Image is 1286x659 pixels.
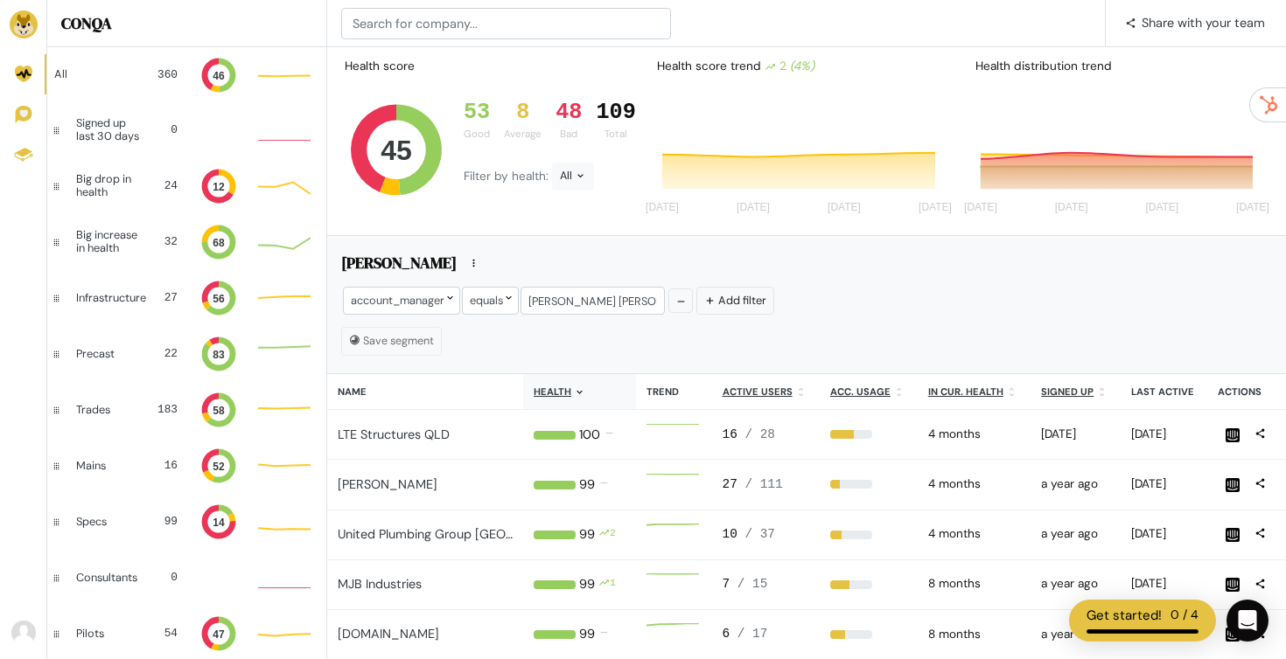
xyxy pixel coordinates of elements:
[830,385,891,398] u: Acc. Usage
[928,475,1020,493] div: 2025-05-04 10:00pm
[150,625,178,642] div: 54
[10,10,38,38] img: Brand
[744,527,775,541] span: / 37
[47,494,326,550] a: Specs 99 14
[1041,426,1110,443] div: 2025-02-26 11:07am
[1041,385,1094,398] u: Signed up
[150,401,178,418] div: 183
[723,525,809,545] div: 10
[830,480,907,489] div: 24%
[150,66,178,83] div: 360
[765,58,814,75] div: 2
[579,625,595,644] div: 99
[61,14,312,33] h5: CONQA
[723,475,809,495] div: 27
[47,438,326,494] a: Mains 16 52
[723,625,809,644] div: 6
[464,100,490,126] div: 53
[159,233,178,250] div: 32
[737,202,770,214] tspan: [DATE]
[1171,606,1199,626] div: 0 / 4
[76,572,137,584] div: Consultants
[1041,626,1110,643] div: 2024-05-31 05:58am
[160,121,178,138] div: 0
[76,117,146,142] div: Signed up last 30 days
[723,385,793,398] u: Active users
[338,626,439,642] a: [DOMAIN_NAME]
[338,427,450,442] a: LTE Structures QLD
[723,575,809,594] div: 7
[636,374,711,410] th: Trend
[744,477,782,491] span: / 111
[1227,600,1269,642] div: Open Intercom Messenger
[552,163,594,191] div: All
[47,550,326,606] a: Consultants 0
[160,289,178,306] div: 27
[579,426,600,445] div: 100
[928,525,1020,543] div: 2025-05-04 10:00pm
[1131,475,1197,493] div: 2025-08-25 06:35pm
[928,426,1020,443] div: 2025-04-27 10:00pm
[150,457,178,474] div: 16
[76,292,146,304] div: Infrastructure
[47,214,326,270] a: Big increase in health 32 68
[150,513,178,530] div: 99
[327,374,523,410] th: Name
[1055,202,1088,214] tspan: [DATE]
[1041,475,1110,493] div: 2024-05-15 11:24am
[157,177,178,194] div: 24
[76,628,136,640] div: Pilots
[928,626,1020,643] div: 2025-01-12 10:00pm
[1131,525,1197,543] div: 2025-08-25 06:15pm
[830,630,907,639] div: 35%
[76,173,143,198] div: Big drop in health
[151,569,178,586] div: 0
[646,202,679,214] tspan: [DATE]
[464,127,490,142] div: Good
[462,287,519,314] div: equals
[343,287,460,314] div: account_manager
[341,327,442,355] button: Save segment
[1121,374,1207,410] th: Last active
[47,102,326,158] a: Signed up last 30 days 0
[961,51,1279,82] div: Health distribution trend
[464,169,552,184] span: Filter by health:
[341,54,418,79] div: Health score
[596,100,635,126] div: 109
[643,51,961,82] div: Health score trend
[76,516,136,528] div: Specs
[504,100,542,126] div: 8
[928,575,1020,593] div: 2025-01-12 10:00pm
[76,348,136,360] div: Precast
[1131,575,1197,593] div: 2025-08-25 05:59pm
[1131,426,1197,443] div: 2025-08-25 03:39pm
[919,202,952,214] tspan: [DATE]
[556,100,582,126] div: 48
[47,158,326,214] a: Big drop in health 24 12
[828,202,861,214] tspan: [DATE]
[723,426,809,445] div: 16
[1041,525,1110,543] div: 2024-05-15 11:24am
[11,621,36,645] img: Avatar
[338,476,437,492] a: [PERSON_NAME]
[76,460,136,472] div: Mains
[790,59,814,73] i: (4%)
[54,68,136,80] div: All
[150,345,178,362] div: 22
[556,127,582,142] div: Bad
[579,475,595,495] div: 99
[1041,575,1110,593] div: 2024-06-30 12:47pm
[737,627,768,641] span: / 17
[1145,202,1178,214] tspan: [DATE]
[830,531,907,539] div: 27%
[744,427,775,441] span: / 28
[964,202,997,214] tspan: [DATE]
[1207,374,1286,410] th: Actions
[596,127,635,142] div: Total
[341,8,671,39] input: Search for company...
[504,127,542,142] div: Average
[338,526,603,542] a: United Plumbing Group [GEOGRAPHIC_DATA]
[830,580,907,589] div: 47%
[47,270,326,326] a: Infrastructure 27 56
[928,385,1003,398] u: In cur. health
